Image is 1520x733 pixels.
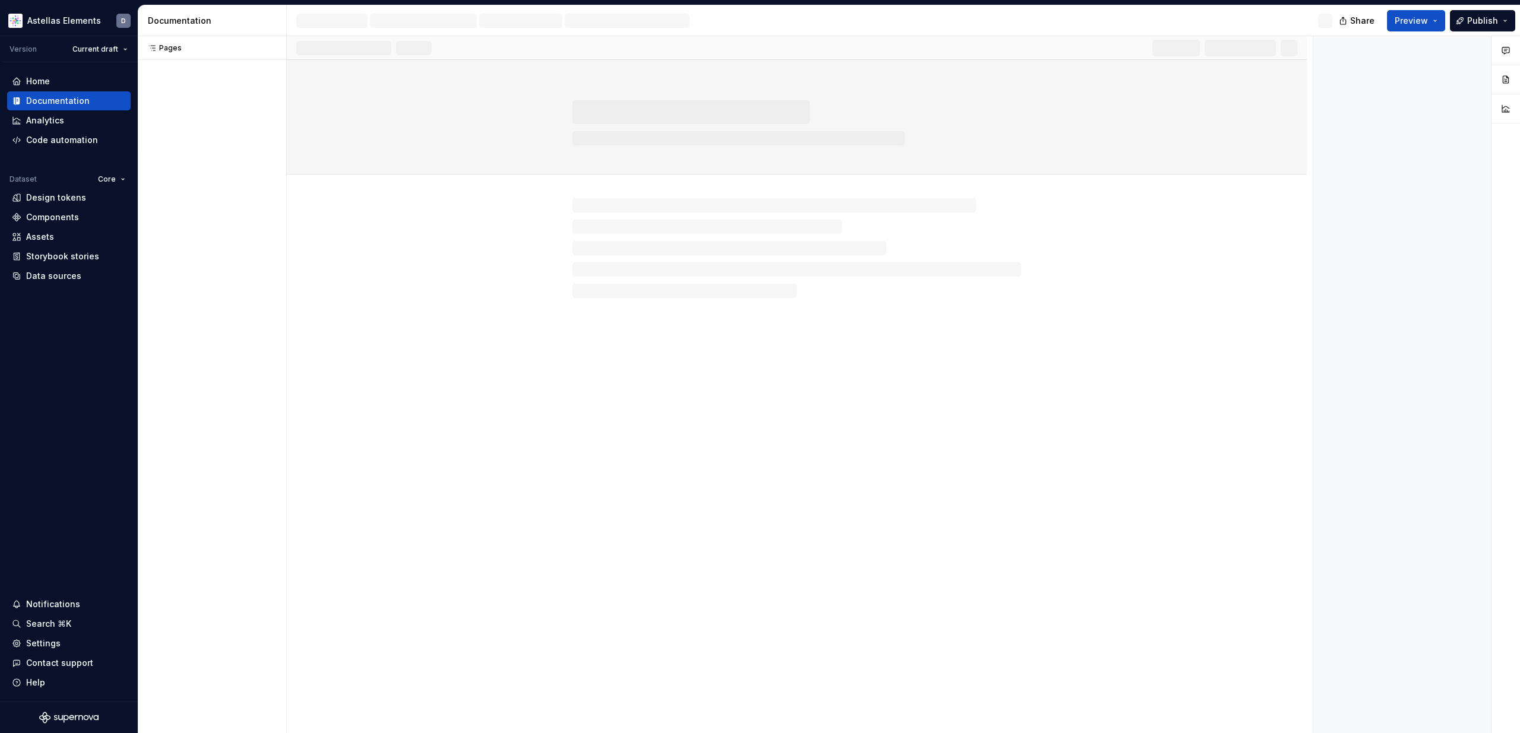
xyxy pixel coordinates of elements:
button: Astellas ElementsD [2,8,135,33]
div: Notifications [26,598,80,610]
div: Components [26,211,79,223]
div: Search ⌘K [26,618,71,630]
button: Core [93,171,131,188]
a: Settings [7,634,131,653]
img: b2369ad3-f38c-46c1-b2a2-f2452fdbdcd2.png [8,14,23,28]
div: D [121,16,126,26]
div: Dataset [9,174,37,184]
div: Pages [142,43,182,53]
button: Help [7,673,131,692]
button: Share [1333,10,1382,31]
a: Storybook stories [7,247,131,266]
div: Version [9,45,37,54]
a: Data sources [7,266,131,285]
div: Storybook stories [26,250,99,262]
div: Astellas Elements [27,15,101,27]
div: Code automation [26,134,98,146]
span: Preview [1395,15,1428,27]
button: Search ⌘K [7,614,131,633]
a: Assets [7,227,131,246]
a: Code automation [7,131,131,150]
div: Help [26,677,45,688]
span: Share [1350,15,1375,27]
a: Documentation [7,91,131,110]
button: Notifications [7,595,131,614]
div: Settings [26,637,61,649]
button: Contact support [7,653,131,672]
div: Documentation [26,95,90,107]
div: Documentation [148,15,281,27]
button: Publish [1450,10,1515,31]
a: Design tokens [7,188,131,207]
div: Contact support [26,657,93,669]
button: Preview [1387,10,1445,31]
div: Home [26,75,50,87]
a: Home [7,72,131,91]
button: Current draft [67,41,133,58]
span: Core [98,174,116,184]
div: Data sources [26,270,81,282]
a: Analytics [7,111,131,130]
div: Assets [26,231,54,243]
span: Current draft [72,45,118,54]
div: Analytics [26,115,64,126]
svg: Supernova Logo [39,712,99,724]
div: Design tokens [26,192,86,204]
a: Components [7,208,131,227]
span: Publish [1467,15,1498,27]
